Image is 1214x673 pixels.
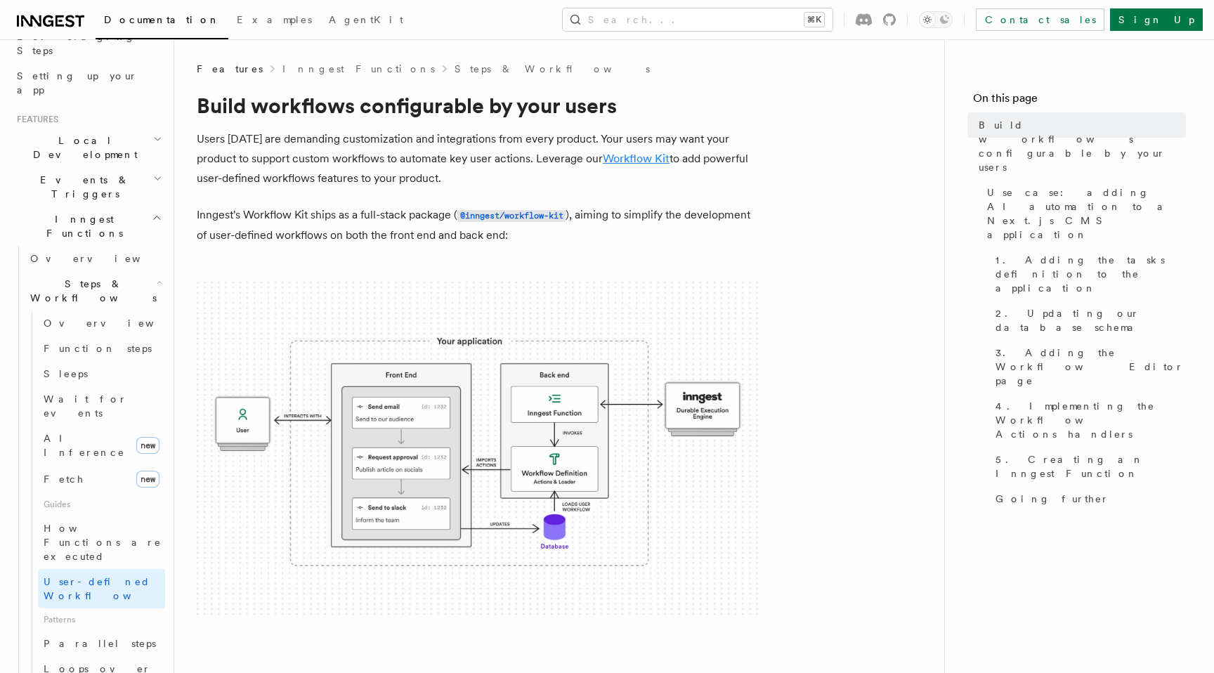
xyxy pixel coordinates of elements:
button: Inngest Functions [11,207,165,246]
span: Fetch [44,473,84,485]
p: Users [DATE] are demanding customization and integrations from every product. Your users may want... [197,129,759,188]
p: Inngest's Workflow Kit ships as a full-stack package ( ), aiming to simplify the development of u... [197,205,759,245]
span: AgentKit [329,14,403,25]
a: Use case: adding AI automation to a Next.js CMS application [981,180,1186,247]
a: Overview [38,311,165,336]
a: Wait for events [38,386,165,426]
span: Setting up your app [17,70,138,96]
span: new [136,471,159,488]
button: Steps & Workflows [25,271,165,311]
span: How Functions are executed [44,523,162,562]
a: 3. Adding the Workflow Editor page [990,340,1186,393]
span: Patterns [38,608,165,631]
span: 4. Implementing the Workflow Actions handlers [996,399,1186,441]
a: Contact sales [976,8,1104,31]
span: 5. Creating an Inngest Function [996,452,1186,481]
button: Events & Triggers [11,167,165,207]
a: AgentKit [320,4,412,38]
button: Local Development [11,128,165,167]
span: AI Inference [44,433,125,458]
a: Sign Up [1110,8,1203,31]
span: 2. Updating our database schema [996,306,1186,334]
span: Use case: adding AI automation to a Next.js CMS application [987,185,1186,242]
a: 4. Implementing the Workflow Actions handlers [990,393,1186,447]
span: Inngest Functions [11,212,152,240]
a: Parallel steps [38,631,165,656]
span: User-defined Workflows [44,576,170,601]
a: Leveraging Steps [11,24,165,63]
a: Overview [25,246,165,271]
a: Setting up your app [11,63,165,103]
span: Guides [38,493,165,516]
span: Examples [237,14,312,25]
a: 5. Creating an Inngest Function [990,447,1186,486]
span: 1. Adding the tasks definition to the application [996,253,1186,295]
img: The Workflow Kit provides a Workflow Engine to compose workflow actions on the back end and a set... [197,282,759,618]
span: Going further [996,492,1109,506]
a: Fetchnew [38,465,165,493]
span: Steps & Workflows [25,277,157,305]
span: Features [197,62,263,76]
span: Function steps [44,343,152,354]
a: Inngest Functions [282,62,435,76]
span: Wait for events [44,393,127,419]
kbd: ⌘K [804,13,824,27]
a: Examples [228,4,320,38]
code: @inngest/workflow-kit [457,210,566,222]
button: Toggle dark mode [919,11,953,28]
a: @inngest/workflow-kit [457,208,566,221]
span: 3. Adding the Workflow Editor page [996,346,1186,388]
button: Search...⌘K [563,8,833,31]
span: new [136,437,159,454]
a: 2. Updating our database schema [990,301,1186,340]
span: Overview [44,318,188,329]
a: Workflow Kit [603,152,670,165]
span: Documentation [104,14,220,25]
a: Sleeps [38,361,165,386]
a: Steps & Workflows [455,62,650,76]
a: User-defined Workflows [38,569,165,608]
a: 1. Adding the tasks definition to the application [990,247,1186,301]
a: Function steps [38,336,165,361]
a: Build workflows configurable by your users [973,112,1186,180]
span: Local Development [11,133,153,162]
span: Build workflows configurable by your users [979,118,1186,174]
a: Going further [990,486,1186,511]
span: Overview [30,253,175,264]
a: How Functions are executed [38,516,165,569]
span: Events & Triggers [11,173,153,201]
a: Documentation [96,4,228,39]
span: Parallel steps [44,638,156,649]
h1: Build workflows configurable by your users [197,93,759,118]
h4: On this page [973,90,1186,112]
a: AI Inferencenew [38,426,165,465]
span: Sleeps [44,368,88,379]
span: Features [11,114,58,125]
